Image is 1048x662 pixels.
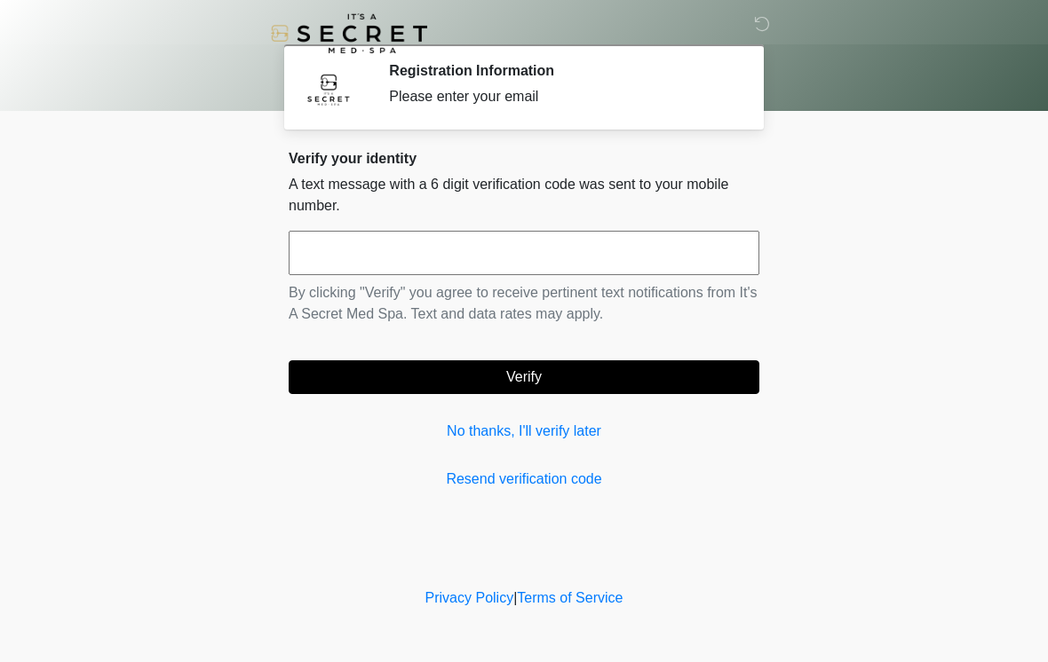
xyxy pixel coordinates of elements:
a: Resend verification code [289,469,759,490]
img: Agent Avatar [302,62,355,115]
div: Please enter your email [389,86,733,107]
h2: Verify your identity [289,150,759,167]
img: It's A Secret Med Spa Logo [271,13,427,53]
a: Privacy Policy [425,590,514,605]
p: A text message with a 6 digit verification code was sent to your mobile number. [289,174,759,217]
a: No thanks, I'll verify later [289,421,759,442]
h2: Registration Information [389,62,733,79]
a: | [513,590,517,605]
p: By clicking "Verify" you agree to receive pertinent text notifications from It's A Secret Med Spa... [289,282,759,325]
button: Verify [289,360,759,394]
a: Terms of Service [517,590,623,605]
